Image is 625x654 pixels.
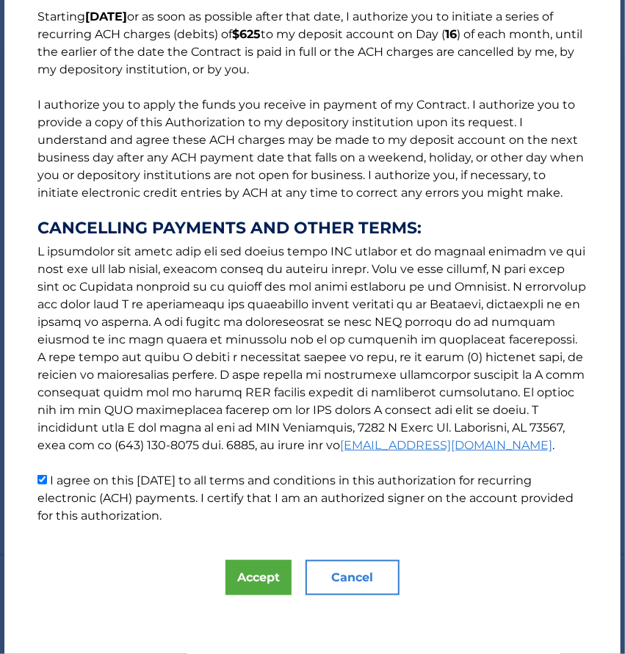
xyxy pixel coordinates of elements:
a: [EMAIL_ADDRESS][DOMAIN_NAME] [340,438,552,452]
button: Cancel [306,560,400,595]
b: [DATE] [85,10,127,23]
b: $625 [232,27,261,41]
button: Accept [225,560,292,595]
label: I agree on this [DATE] to all terms and conditions in this authorization for recurring electronic... [37,473,574,523]
b: 16 [445,27,457,41]
strong: CANCELLING PAYMENTS AND OTHER TERMS: [37,219,588,237]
